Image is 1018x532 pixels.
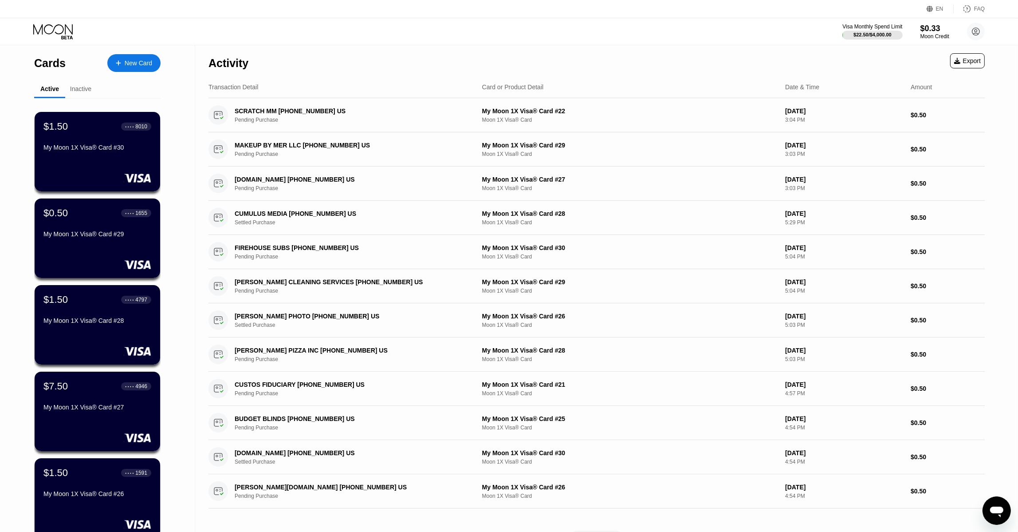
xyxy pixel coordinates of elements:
div: $7.50 [43,381,68,392]
div: Pending Purchase [235,151,475,157]
div: My Moon 1X Visa® Card #26 [482,313,778,320]
div: Active [40,85,59,92]
div: Export [950,53,985,68]
div: 8010 [135,123,147,130]
div: 5:29 PM [785,219,904,226]
div: Moon 1X Visa® Card [482,254,778,260]
div: Card or Product Detail [482,83,544,91]
div: Settled Purchase [235,322,475,328]
div: [DATE] [785,176,904,183]
div: Moon 1X Visa® Card [482,459,778,465]
div: Moon 1X Visa® Card [482,185,778,191]
div: Moon 1X Visa® Card [482,322,778,328]
div: [PERSON_NAME] PIZZA INC [PHONE_NUMBER] US [235,347,458,354]
div: $0.50 [911,214,985,221]
div: 1591 [135,470,147,476]
div: Moon 1X Visa® Card [482,219,778,226]
div: [PERSON_NAME][DOMAIN_NAME] [PHONE_NUMBER] US [235,484,458,491]
div: Moon 1X Visa® Card [482,117,778,123]
div: 5:04 PM [785,254,904,260]
div: My Moon 1X Visa® Card #28 [482,347,778,354]
div: Pending Purchase [235,288,475,294]
div: Visa Monthly Spend Limit [842,24,902,30]
div: $0.50 [911,488,985,495]
div: ● ● ● ● [125,385,134,388]
div: $0.50 [911,419,985,426]
div: [DATE] [785,107,904,115]
div: Moon 1X Visa® Card [482,390,778,397]
div: [DATE] [785,278,904,286]
div: ● ● ● ● [125,125,134,128]
div: [PERSON_NAME] PHOTO [PHONE_NUMBER] USSettled PurchaseMy Moon 1X Visa® Card #26Moon 1X Visa® Card[... [208,303,985,337]
div: ● ● ● ● [125,472,134,474]
div: My Moon 1X Visa® Card #27 [482,176,778,183]
div: My Moon 1X Visa® Card #29 [482,142,778,149]
div: Moon 1X Visa® Card [482,288,778,294]
div: [PERSON_NAME] PIZZA INC [PHONE_NUMBER] USPending PurchaseMy Moon 1X Visa® Card #28Moon 1X Visa® C... [208,337,985,372]
iframe: Button to launch messaging window [983,496,1011,525]
div: My Moon 1X Visa® Card #28 [43,317,151,324]
div: 4946 [135,383,147,389]
div: $0.50 [911,453,985,461]
div: [DATE] [785,415,904,422]
div: $0.33 [920,24,949,33]
div: FAQ [974,6,985,12]
div: CUSTOS FIDUCIARY [PHONE_NUMBER] USPending PurchaseMy Moon 1X Visa® Card #21Moon 1X Visa® Card[DAT... [208,372,985,406]
div: My Moon 1X Visa® Card #29 [482,278,778,286]
div: $0.50 [43,207,68,219]
div: ● ● ● ● [125,212,134,214]
div: Amount [911,83,932,91]
div: [DATE] [785,347,904,354]
div: $0.50 [911,317,985,324]
div: [DATE] [785,313,904,320]
div: My Moon 1X Visa® Card #30 [482,449,778,457]
div: FIREHOUSE SUBS [PHONE_NUMBER] US [235,244,458,251]
div: Inactive [70,85,91,92]
div: Activity [208,57,248,70]
div: $0.50 [911,385,985,392]
div: [DATE] [785,210,904,217]
div: $1.50● ● ● ●4797My Moon 1X Visa® Card #28 [35,285,160,365]
div: Pending Purchase [235,185,475,191]
div: [DATE] [785,381,904,388]
div: My Moon 1X Visa® Card #21 [482,381,778,388]
div: Pending Purchase [235,356,475,362]
div: My Moon 1X Visa® Card #25 [482,415,778,422]
div: BUDGET BLINDS [PHONE_NUMBER] USPending PurchaseMy Moon 1X Visa® Card #25Moon 1X Visa® Card[DATE]4... [208,406,985,440]
div: My Moon 1X Visa® Card #27 [43,404,151,411]
div: 1655 [135,210,147,216]
div: My Moon 1X Visa® Card #29 [43,230,151,238]
div: FAQ [954,4,985,13]
div: 4:54 PM [785,493,904,499]
div: New Card [107,54,161,72]
div: FIREHOUSE SUBS [PHONE_NUMBER] USPending PurchaseMy Moon 1X Visa® Card #30Moon 1X Visa® Card[DATE]... [208,235,985,269]
div: My Moon 1X Visa® Card #28 [482,210,778,217]
div: Visa Monthly Spend Limit$22.50/$4,000.00 [842,24,902,40]
div: Settled Purchase [235,459,475,465]
div: $0.50 [911,351,985,358]
div: 5:04 PM [785,288,904,294]
div: $0.33Moon Credit [920,24,949,40]
div: 5:03 PM [785,322,904,328]
div: [PERSON_NAME] PHOTO [PHONE_NUMBER] US [235,313,458,320]
div: 3:03 PM [785,185,904,191]
div: 5:03 PM [785,356,904,362]
div: $1.50 [43,294,68,306]
div: Date & Time [785,83,819,91]
div: My Moon 1X Visa® Card #26 [43,490,151,497]
div: [PERSON_NAME] CLEANING SERVICES [PHONE_NUMBER] US [235,278,458,286]
div: 4797 [135,297,147,303]
div: Pending Purchase [235,254,475,260]
div: ● ● ● ● [125,298,134,301]
div: SCRATCH MM [PHONE_NUMBER] US [235,107,458,115]
div: $22.50 / $4,000.00 [853,32,892,37]
div: Cards [34,57,66,70]
div: [DATE] [785,244,904,251]
div: 4:54 PM [785,425,904,431]
div: My Moon 1X Visa® Card #22 [482,107,778,115]
div: Moon 1X Visa® Card [482,493,778,499]
div: Moon Credit [920,33,949,40]
div: Pending Purchase [235,117,475,123]
div: My Moon 1X Visa® Card #30 [482,244,778,251]
div: 3:04 PM [785,117,904,123]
